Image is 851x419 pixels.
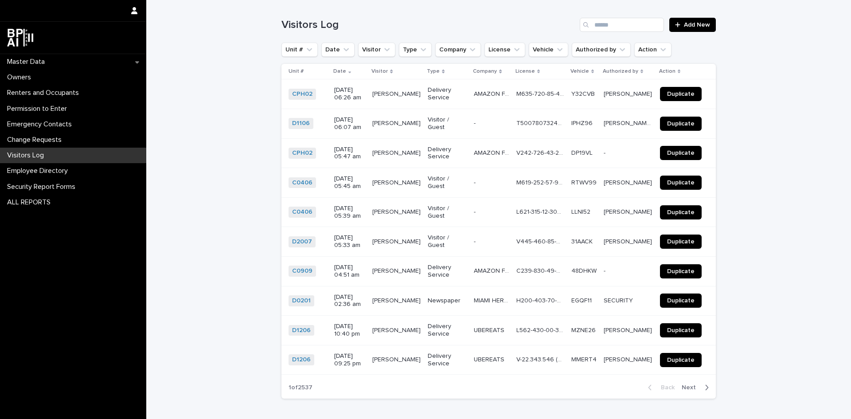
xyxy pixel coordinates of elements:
p: SECURITY [604,295,635,305]
p: Delivery Service [428,86,467,102]
tr: D2007 [DATE] 05:33 am[PERSON_NAME][PERSON_NAME] Visitor / Guest-- V445-460-85-008-0V445-460-85-00... [281,227,716,257]
p: Change Requests [4,136,69,144]
p: [DATE] 02:36 am [334,294,365,309]
p: Owners [4,73,38,82]
p: [PERSON_NAME] [604,177,654,187]
span: Duplicate [667,91,695,97]
p: Company [473,67,497,76]
p: 48DHKW [571,266,598,275]
p: - [474,118,477,127]
span: Duplicate [667,327,695,333]
tr: C0406 [DATE] 05:45 am[PERSON_NAME][PERSON_NAME] Visitor / Guest-- M619-252-57-900-0M619-252-57-90... [281,168,716,198]
a: Duplicate [660,205,702,219]
p: [DATE] 05:39 am [334,205,365,220]
button: Vehicle [529,43,568,57]
p: JEFFERSON LINARES [372,325,422,334]
p: V-22.343.546 (VENEZUELAN ID) [516,354,566,364]
p: GIANCARLO MISSAGIA [372,177,422,187]
p: Security Report Forms [4,183,82,191]
p: [PERSON_NAME] [604,354,654,364]
a: Duplicate [660,117,702,131]
p: - [474,236,477,246]
a: D1206 [292,327,311,334]
tr: C0406 [DATE] 05:39 am[PERSON_NAME][PERSON_NAME] Visitor / Guest-- L621-315-12-300-0L621-315-12-30... [281,197,716,227]
tr: D1206 [DATE] 10:40 pm[PERSON_NAME][PERSON_NAME] Delivery ServiceUBEREATSUBEREATS L562-430-00-331-... [281,316,716,345]
p: Y32CVB [571,89,597,98]
p: Master Data [4,58,52,66]
button: Type [399,43,432,57]
span: Duplicate [667,268,695,274]
p: VALERIO LONDONO [372,207,422,216]
h1: Visitors Log [281,19,576,31]
p: M635-720-85-460-0 [516,89,566,98]
a: Duplicate [660,176,702,190]
p: H200-403-70-389-0 [516,295,566,305]
p: DP19VL [571,148,594,157]
p: Delivery Service [428,352,467,368]
p: MMERT4 [571,354,598,364]
p: AMAZON FLEX [474,148,511,157]
p: Vehicle [570,67,589,76]
p: L621-315-12-300-0 [516,207,566,216]
p: 1 of 2537 [281,377,320,399]
p: Newspaper [428,297,467,305]
p: Delivery Service [428,146,467,161]
span: Add New [684,22,710,28]
p: Permission to Enter [4,105,74,113]
p: [PERSON_NAME] [604,89,654,98]
p: CURIEL HIDALGA [372,266,422,275]
span: Duplicate [667,121,695,127]
p: Delivery Service [428,323,467,338]
p: L562-430-00-331-0 [516,325,566,334]
p: VASQUEZ LAMBERTY [372,148,422,157]
p: [DATE] 05:45 am [334,175,365,190]
p: [PERSON_NAME] [604,325,654,334]
p: T50078073245-0 [516,118,566,127]
p: EGQF11 [571,295,593,305]
span: Duplicate [667,298,695,304]
p: Type [427,67,440,76]
a: CPH02 [292,149,312,157]
p: Emergency Contacts [4,120,79,129]
tr: CPH02 [DATE] 05:47 am[PERSON_NAME][PERSON_NAME] Delivery ServiceAMAZON FLEXAMAZON FLEX V242-726-4... [281,138,716,168]
p: LLNI52 [571,207,592,216]
a: Duplicate [660,294,702,308]
p: M619-252-57-900-0 [516,177,566,187]
a: C0406 [292,208,312,216]
a: C0909 [292,267,312,275]
p: V445-460-85-008-0 [516,236,566,246]
a: Duplicate [660,323,702,337]
span: Duplicate [667,180,695,186]
p: Action [659,67,675,76]
span: Duplicate [667,150,695,156]
img: dwgmcNfxSF6WIOOXiGgu [7,29,33,47]
p: [PERSON_NAME] [604,207,654,216]
a: D0201 [292,297,311,305]
button: License [484,43,525,57]
p: [DATE] 06:26 am [334,86,365,102]
p: Visitor / Guest [428,205,467,220]
a: CPH02 [292,90,312,98]
span: Duplicate [667,209,695,215]
p: [DATE] 06:07 am [334,116,365,131]
button: Visitor [358,43,395,57]
p: [DATE] 09:25 pm [334,352,365,368]
span: Duplicate [667,239,695,245]
button: Date [321,43,355,57]
p: MZNE26 [571,325,597,334]
p: [PERSON_NAME] [604,236,654,246]
p: Authorized by [603,67,638,76]
p: [DATE] 10:40 pm [334,323,365,338]
p: [DATE] 04:51 am [334,264,365,279]
p: Delivery Service [428,264,467,279]
a: Duplicate [660,264,702,278]
a: Duplicate [660,87,702,101]
p: Renters and Occupants [4,89,86,97]
p: [PERSON_NAME] [372,118,422,127]
button: Authorized by [572,43,631,57]
a: Duplicate [660,146,702,160]
tr: D1106 [DATE] 06:07 am[PERSON_NAME][PERSON_NAME] Visitor / Guest-- T50078073245-0T50078073245-0 IP... [281,109,716,138]
p: Visitor / Guest [428,234,467,249]
a: Duplicate [660,235,702,249]
a: D1206 [292,356,311,364]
